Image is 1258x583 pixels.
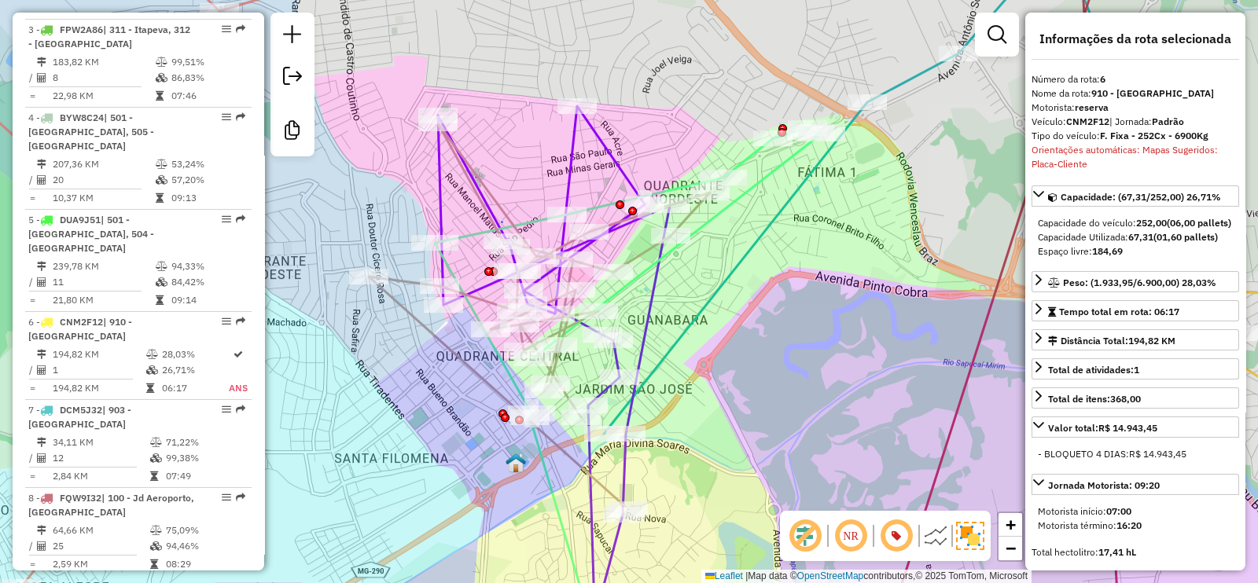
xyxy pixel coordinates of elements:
span: DCM5J32 [60,404,102,416]
i: % de utilização do peso [150,526,162,535]
i: Tempo total em rota [150,471,158,481]
span: | 910 - [GEOGRAPHIC_DATA] [28,316,132,342]
i: Total de Atividades [37,453,46,463]
a: Nova sessão e pesquisa [277,19,308,54]
div: Capacidade: (67,31/252,00) 26,71% [1032,210,1239,265]
i: % de utilização da cubagem [146,365,158,375]
span: 8 - [28,492,194,518]
div: Orientações automáticas: Mapas Sugeridos: Placa-Cliente [1032,143,1239,171]
a: Capacidade: (67,31/252,00) 26,71% [1032,185,1239,207]
td: 28,03% [161,346,229,362]
td: / [28,450,36,466]
span: DUA9J51 [60,214,101,225]
td: 2,84 KM [52,468,149,484]
strong: 368,00 [1110,393,1141,405]
td: 71,22% [165,434,245,450]
td: 194,82 KM [52,380,145,396]
em: Rota exportada [236,214,245,224]
i: Distância Total [37,438,46,447]
div: - BLOQUETO 4 DIAS: [1038,447,1233,461]
em: Opções [222,493,231,502]
i: Total de Atividades [37,277,46,287]
td: ANS [228,380,248,396]
i: Total de Atividades [37,365,46,375]
td: 10,37 KM [52,190,155,206]
i: Distância Total [37,350,46,359]
td: 26,71% [161,362,229,378]
div: Valor total: [1048,421,1157,435]
a: Peso: (1.933,95/6.900,00) 28,03% [1032,271,1239,292]
strong: 07:00 [1106,505,1131,517]
em: Rota exportada [236,112,245,122]
span: Tempo total em rota: 06:17 [1059,306,1179,317]
em: Rota exportada [236,405,245,414]
img: Exibir/Ocultar setores [956,522,984,550]
td: 239,78 KM [52,258,155,274]
span: 194,82 KM [1128,335,1175,346]
td: 53,24% [171,156,245,172]
td: 06:17 [161,380,229,396]
a: OpenStreetMap [797,570,864,581]
td: = [28,468,36,484]
td: 94,46% [165,538,245,554]
span: Exibir número da rota [877,517,915,555]
strong: 252,00 [1136,217,1167,229]
td: 86,83% [171,70,245,86]
span: | 311 - Itapeva, 312 - [GEOGRAPHIC_DATA] [28,24,190,49]
strong: 16:20 [1116,519,1142,531]
td: 99,51% [171,54,245,70]
td: = [28,88,36,104]
td: 20 [52,172,155,188]
span: Capacidade: (67,31/252,00) 26,71% [1061,191,1221,203]
i: % de utilização da cubagem [156,175,167,185]
div: Número da rota: [1032,72,1239,86]
em: Rota exportada [236,493,245,502]
td: 22,98 KM [52,88,155,104]
i: Distância Total [37,57,46,67]
h4: Informações da rota selecionada [1032,31,1239,46]
td: / [28,538,36,554]
td: 07:46 [171,88,245,104]
span: 4 - [28,112,154,152]
div: Nome da rota: [1032,86,1239,101]
em: Opções [222,317,231,326]
td: 25 [52,538,149,554]
a: Exibir filtros [981,19,1013,50]
a: Tempo total em rota: 06:17 [1032,300,1239,321]
a: Valor total:R$ 14.943,45 [1032,416,1239,438]
span: Exibir deslocamento [786,517,824,555]
td: 207,36 KM [52,156,155,172]
i: % de utilização do peso [156,159,167,169]
i: Distância Total [37,262,46,271]
strong: CNM2F12 [1066,115,1109,127]
div: Total hectolitro: [1032,545,1239,559]
td: 2,59 KM [52,556,149,572]
i: Distância Total [37,159,46,169]
td: 1 [52,362,145,378]
i: Rota otimizada [234,350,243,359]
td: = [28,380,36,396]
td: / [28,362,36,378]
span: | 501 - [GEOGRAPHIC_DATA], 504 - [GEOGRAPHIC_DATA] [28,214,154,254]
td: / [28,172,36,188]
i: % de utilização da cubagem [156,73,167,82]
strong: 1 [1134,364,1139,376]
span: | 501 - [GEOGRAPHIC_DATA], 505 - [GEOGRAPHIC_DATA] [28,112,154,152]
td: 21,80 KM [52,292,155,308]
td: = [28,190,36,206]
strong: 910 - [GEOGRAPHIC_DATA] [1091,87,1214,99]
div: Motorista início: [1038,504,1233,519]
span: 3 - [28,24,190,49]
i: Tempo total em rota [150,559,158,569]
td: 194,82 KM [52,346,145,362]
strong: F. Fixa - 252Cx - 6900Kg [1100,130,1208,141]
td: 64,66 KM [52,522,149,538]
em: Opções [222,214,231,224]
div: Motorista: [1032,101,1239,115]
strong: 184,69 [1092,245,1123,257]
div: Capacidade Utilizada: [1038,230,1233,244]
div: Veículo: [1032,115,1239,129]
a: Zoom in [999,513,1022,537]
div: Espaço livre: [1038,244,1233,258]
span: FPW2A86 [60,24,103,35]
